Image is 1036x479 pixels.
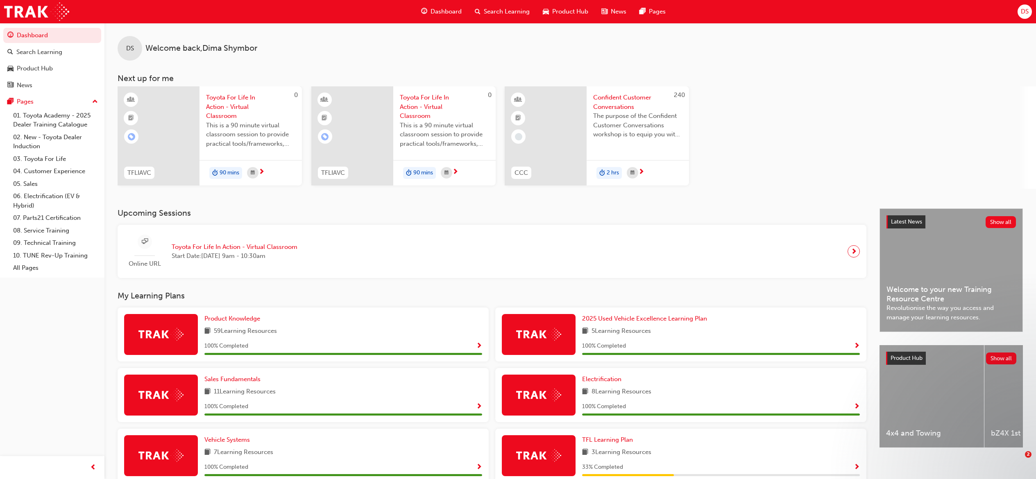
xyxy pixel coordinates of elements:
div: News [17,81,32,90]
span: 100 % Completed [204,402,248,411]
button: Pages [3,94,101,109]
span: 7 Learning Resources [214,447,273,458]
a: 07. Parts21 Certification [10,212,101,224]
button: Show Progress [476,402,482,412]
span: duration-icon [599,168,605,178]
img: Trak [516,328,561,341]
span: Online URL [124,259,165,269]
span: 2 [1025,451,1031,458]
a: search-iconSearch Learning [468,3,536,20]
span: booktick-icon [322,113,327,124]
span: DS [1021,7,1029,16]
button: DashboardSearch LearningProduct HubNews [3,26,101,94]
span: 11 Learning Resources [214,387,276,397]
span: Product Knowledge [204,315,260,322]
img: Trak [138,328,184,341]
span: next-icon [851,246,857,257]
span: sessionType_ONLINE_URL-icon [142,237,148,247]
a: 0TFLIAVCToyota For Life In Action - Virtual ClassroomThis is a 90 minute virtual classroom sessio... [118,86,302,185]
span: Confident Customer Conversations [593,93,682,111]
span: next-icon [452,169,458,176]
span: Search Learning [484,7,530,16]
span: book-icon [582,447,588,458]
span: This is a 90 minute virtual classroom session to provide practical tools/frameworks, behaviours a... [400,121,489,149]
span: booktick-icon [128,113,134,124]
span: 240 [674,91,685,99]
span: guage-icon [421,7,427,17]
a: Product HubShow all [886,352,1016,365]
a: Latest NewsShow allWelcome to your new Training Resource CentreRevolutionise the way you access a... [880,208,1023,332]
span: book-icon [204,387,211,397]
span: 0 [488,91,492,99]
a: 02. New - Toyota Dealer Induction [10,131,101,153]
a: Electrification [582,375,625,384]
span: duration-icon [212,168,218,178]
span: learningRecordVerb_ENROLL-icon [321,133,329,140]
span: 100 % Completed [204,341,248,351]
h3: Upcoming Sessions [118,208,866,218]
a: Dashboard [3,28,101,43]
a: 04. Customer Experience [10,165,101,178]
span: Welcome to your new Training Resource Centre [886,285,1016,303]
span: Show Progress [476,464,482,471]
a: Search Learning [3,45,101,60]
span: car-icon [7,65,14,72]
span: learningResourceType_INSTRUCTOR_LED-icon [128,95,134,105]
span: Toyota For Life In Action - Virtual Classroom [400,93,489,121]
span: 90 mins [220,168,239,178]
button: Show Progress [854,402,860,412]
a: 06. Electrification (EV & Hybrid) [10,190,101,212]
img: Trak [138,389,184,401]
span: 90 mins [413,168,433,178]
span: 8 Learning Resources [592,387,651,397]
span: Electrification [582,375,621,383]
span: Pages [649,7,666,16]
span: next-icon [638,169,644,176]
span: Show Progress [854,343,860,350]
button: Show all [986,216,1016,228]
a: 2025 Used Vehicle Excellence Learning Plan [582,314,710,323]
a: 01. Toyota Academy - 2025 Dealer Training Catalogue [10,109,101,131]
span: Show Progress [476,343,482,350]
a: Vehicle Systems [204,435,253,445]
img: Trak [516,389,561,401]
span: calendar-icon [444,168,449,178]
span: calendar-icon [630,168,635,178]
span: car-icon [543,7,549,17]
span: Product Hub [891,355,923,362]
h3: My Learning Plans [118,291,866,301]
a: Product Hub [3,61,101,76]
a: Latest NewsShow all [886,215,1016,228]
span: learningRecordVerb_NONE-icon [515,133,522,140]
span: prev-icon [90,463,96,473]
a: 08. Service Training [10,224,101,237]
div: Search Learning [16,47,62,57]
iframe: Intercom live chat [1008,451,1028,471]
span: 3 Learning Resources [592,447,651,458]
button: Show Progress [476,462,482,472]
a: 240CCCConfident Customer ConversationsThe purpose of the Confident Customer Conversations worksho... [505,86,689,185]
a: guage-iconDashboard [415,3,468,20]
span: pages-icon [639,7,646,17]
span: learningResourceType_INSTRUCTOR_LED-icon [515,95,521,105]
a: All Pages [10,262,101,274]
span: book-icon [204,447,211,458]
span: pages-icon [7,98,14,106]
span: 100 % Completed [204,463,248,472]
span: Dashboard [431,7,462,16]
span: 5 Learning Resources [592,326,651,337]
span: TFLIAVC [321,168,345,178]
a: 03. Toyota For Life [10,153,101,165]
span: Welcome back , Dima Shymbor [145,44,257,53]
span: Start Date: [DATE] 9am - 10:30am [172,251,297,261]
span: book-icon [582,326,588,337]
span: duration-icon [406,168,412,178]
a: news-iconNews [595,3,633,20]
span: This is a 90 minute virtual classroom session to provide practical tools/frameworks, behaviours a... [206,121,295,149]
a: Sales Fundamentals [204,375,264,384]
a: Trak [4,2,69,21]
a: 09. Technical Training [10,237,101,249]
span: booktick-icon [515,113,521,124]
span: 59 Learning Resources [214,326,277,337]
a: 10. TUNE Rev-Up Training [10,249,101,262]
